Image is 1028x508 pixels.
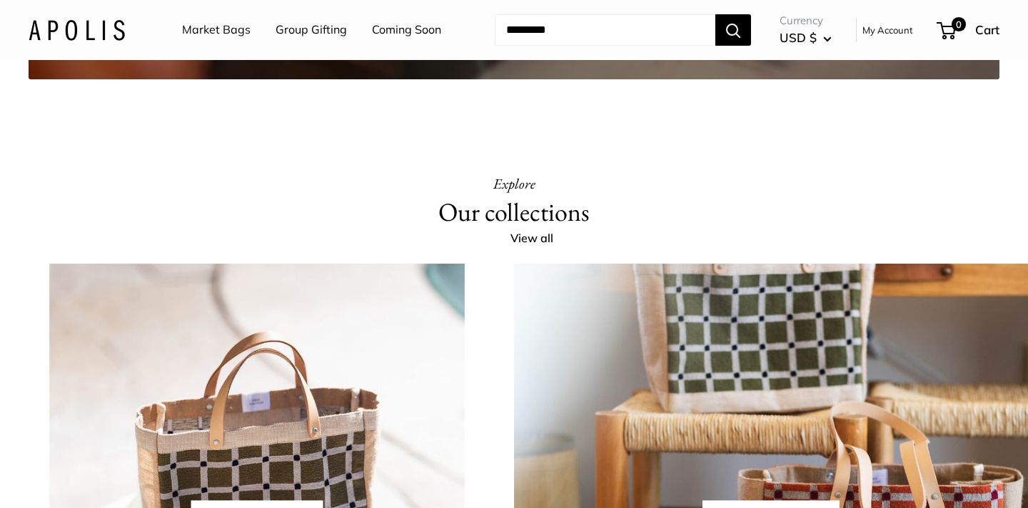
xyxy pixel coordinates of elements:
button: Search [715,14,751,46]
span: 0 [952,17,966,31]
span: Currency [780,11,832,31]
h2: Our collections [438,196,590,228]
input: Search... [495,14,715,46]
a: My Account [862,21,913,39]
img: Apolis [29,19,125,40]
h3: Explore [493,171,535,196]
button: USD $ [780,26,832,49]
a: Coming Soon [372,19,441,41]
a: 0 Cart [938,19,999,41]
a: Group Gifting [276,19,347,41]
span: USD $ [780,30,817,45]
a: View all [510,228,569,249]
a: Market Bags [182,19,251,41]
span: Cart [975,22,999,37]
